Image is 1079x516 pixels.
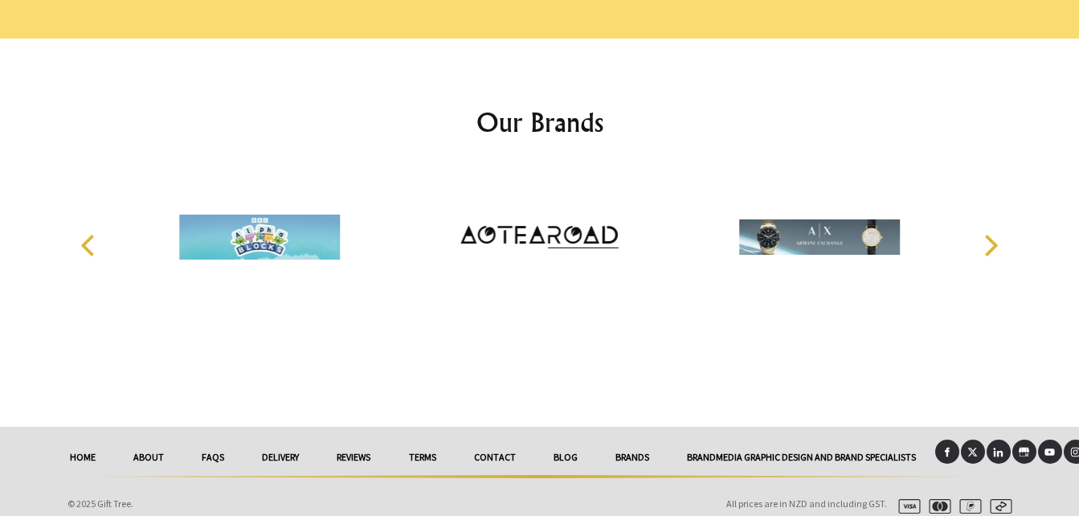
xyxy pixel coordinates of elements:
[961,440,985,464] a: X (Twitter)
[72,228,108,264] button: Previous
[726,498,887,510] span: All prices are in NZD and including GST.
[972,228,1007,264] button: Next
[455,440,534,475] a: Contact
[179,177,340,297] img: Alphablocks
[983,499,1012,514] img: afterpay.svg
[115,440,183,475] a: About
[987,440,1011,464] a: LinkedIn
[1038,440,1062,464] a: Youtube
[892,499,921,514] img: visa.svg
[459,177,619,297] img: Aotearoad
[318,440,390,475] a: reviews
[243,440,318,475] a: delivery
[668,440,934,475] a: Brandmedia Graphic Design And Brand Specialists
[922,499,951,514] img: mastercard.svg
[739,177,900,297] img: Armani Exchange
[67,498,133,510] span: © 2025 Gift Tree.
[596,440,668,475] a: Brands
[390,440,455,475] a: Terms
[534,440,596,475] a: Blog
[183,440,243,475] a: FAQs
[51,440,115,475] a: HOME
[935,440,959,464] a: Facebook
[953,499,982,514] img: paypal.svg
[64,103,1016,141] h2: Our Brands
